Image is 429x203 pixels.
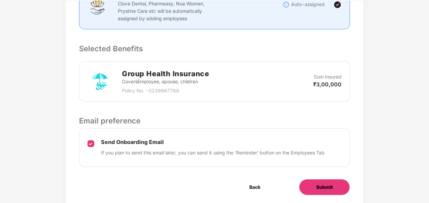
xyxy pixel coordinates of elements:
p: Email preference [79,115,350,126]
p: If you plan to send this email later, you can send it using the ‘Reminder’ button on the Employee... [101,149,325,156]
h2: Group Health Insurance [122,68,209,79]
img: svg+xml;base64,PHN2ZyBpZD0iSW5mb18tXzMyeDMyIiBkYXRhLW5hbWU9IkluZm8gLSAzMngzMiIgeG1sbnM9Imh0dHA6Ly... [283,1,289,8]
p: ₹3,00,000 [313,81,342,88]
p: Selected Benefits [79,43,350,54]
p: Covers Employee, spouse, children [122,78,209,85]
span: Submit [316,183,333,191]
button: Submit [299,179,350,195]
span: Back [249,183,260,191]
img: svg+xml;base64,PHN2ZyBpZD0iVGljay0yNHgyNCIgeG1sbnM9Imh0dHA6Ly93d3cudzMub3JnLzIwMDAvc3ZnIiB3aWR0aD... [333,1,342,9]
p: Sum Insured [314,73,342,81]
p: Policy No. - 0239867769 [122,87,209,94]
img: svg+xml;base64,PHN2ZyB4bWxucz0iaHR0cDovL3d3dy53My5vcmcvMjAwMC9zdmciIHdpZHRoPSI3MiIgaGVpZ2h0PSI3Mi... [87,69,112,93]
p: Send Onboarding Email [101,139,325,146]
p: Auto-assigned [291,1,325,8]
button: Back [232,179,277,195]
